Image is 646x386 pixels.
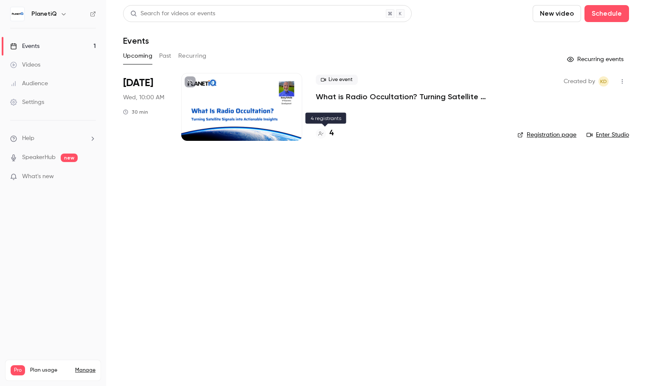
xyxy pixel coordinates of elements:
span: KD [600,76,607,87]
div: Oct 15 Wed, 10:00 AM (America/Los Angeles) [123,73,168,141]
span: Help [22,134,34,143]
button: Recurring [178,49,207,63]
span: Created by [564,76,595,87]
span: Karen Dubey [598,76,609,87]
div: Search for videos or events [130,9,215,18]
div: Settings [10,98,44,106]
span: [DATE] [123,76,153,90]
button: Upcoming [123,49,152,63]
a: What is Radio Occultation? Turning Satellite Signals into Actionable Insights [316,92,504,102]
a: Manage [75,367,95,374]
a: SpeakerHub [22,153,56,162]
span: Wed, 10:00 AM [123,93,164,102]
span: Pro [11,365,25,375]
h1: Events [123,36,149,46]
li: help-dropdown-opener [10,134,96,143]
div: Videos [10,61,40,69]
img: PlanetiQ [11,7,24,21]
div: Events [10,42,39,50]
div: 30 min [123,109,148,115]
span: What's new [22,172,54,181]
span: new [61,154,78,162]
h6: PlanetiQ [31,10,57,18]
button: Past [159,49,171,63]
div: Audience [10,79,48,88]
button: Recurring events [563,53,629,66]
button: New video [533,5,581,22]
h4: 4 [329,128,334,139]
a: Registration page [517,131,576,139]
button: Schedule [584,5,629,22]
span: Live event [316,75,358,85]
span: Plan usage [30,367,70,374]
a: 4 [316,128,334,139]
a: Enter Studio [587,131,629,139]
